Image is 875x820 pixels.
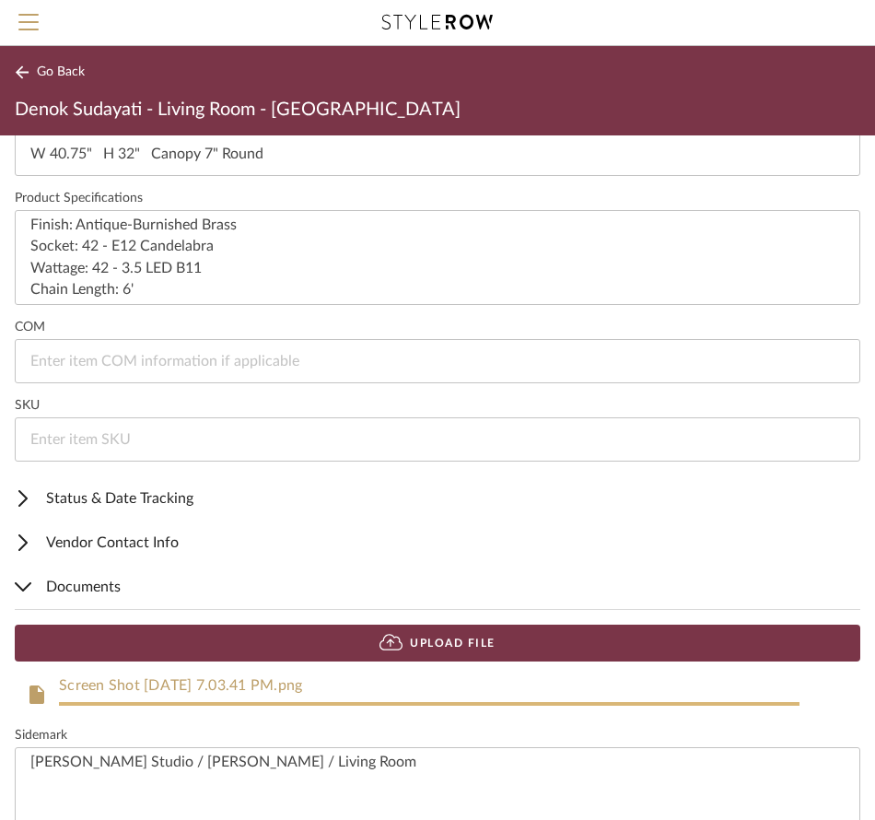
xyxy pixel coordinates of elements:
[15,191,860,206] label: Product Specifications
[15,728,860,744] label: Sidemark
[15,132,860,176] input: Enter the dimensions of this item
[37,64,85,80] span: Go Back
[15,339,860,383] input: Enter item COM information if applicable
[15,398,860,414] label: SKU
[15,417,860,462] input: Enter item SKU
[15,99,461,121] span: Denok Sudayati - Living Room - [GEOGRAPHIC_DATA]
[15,61,91,84] button: Go Back
[15,576,853,598] span: Documents
[15,532,853,554] span: Vendor Contact Info
[15,320,860,335] label: COM
[15,487,853,510] span: Status & Date Tracking
[15,625,860,662] button: Upload File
